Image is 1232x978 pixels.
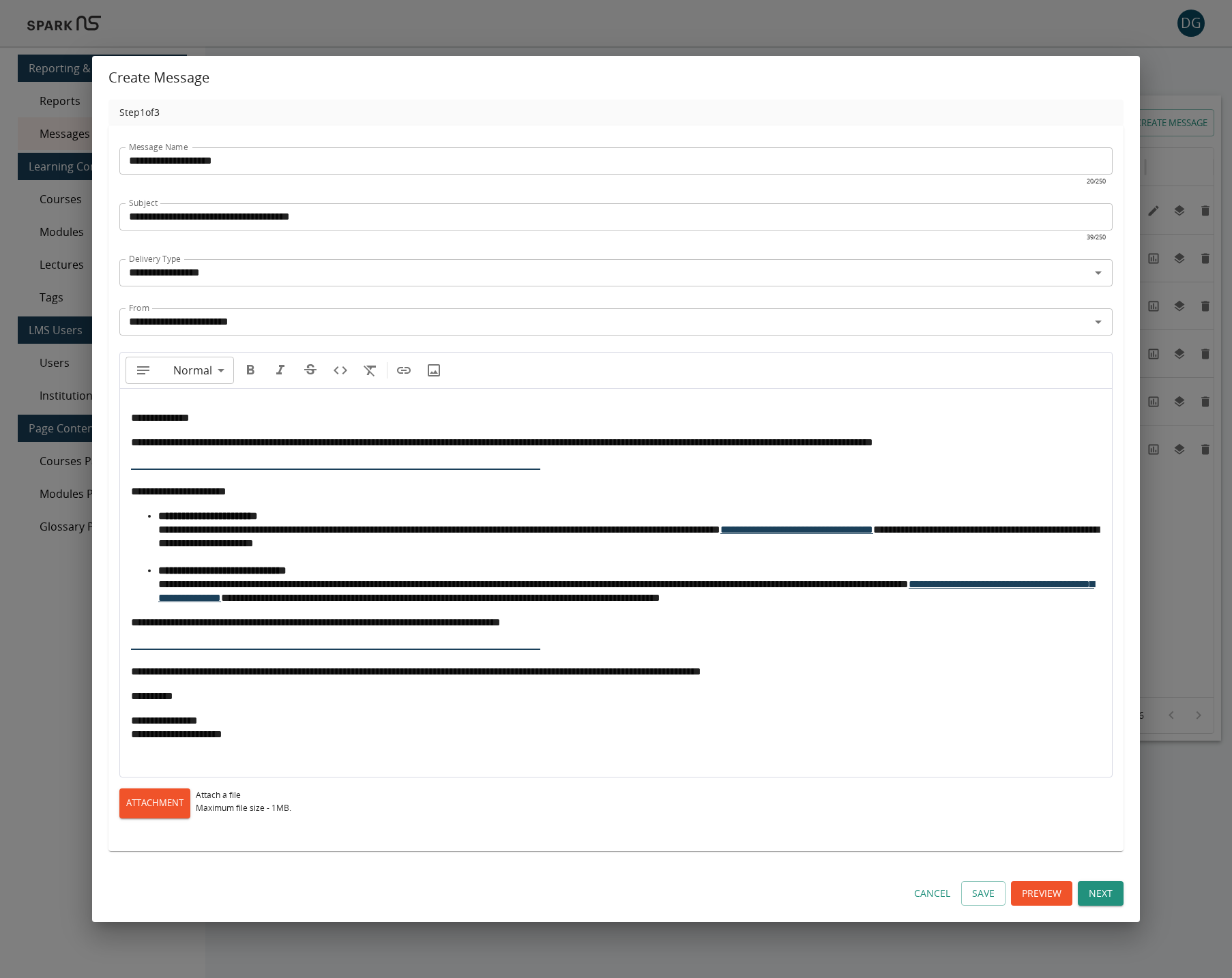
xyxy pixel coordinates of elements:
[357,357,384,384] button: Clear formatting
[92,56,1140,100] h2: Create Message
[1089,263,1108,282] button: Open
[1078,881,1124,906] button: Next
[297,357,324,384] button: Format strikethrough
[129,253,181,265] label: Delivery Type
[129,141,188,153] label: Message Name
[196,788,291,816] div: Attach a file Maximum file size - 1MB.
[420,357,448,384] button: Insert image
[173,362,212,379] span: Normal
[909,881,956,906] button: Cancel
[129,197,158,209] label: Subject
[237,357,264,384] button: Format bold
[1011,881,1072,906] button: Preview
[129,302,149,314] label: From
[267,357,294,384] button: Format italics
[126,357,234,384] div: Formatting Options
[119,105,1113,120] h6: Step 1 of 3
[119,788,190,818] label: ATTACHMENT
[327,357,354,384] button: Insert code
[1089,312,1108,331] button: Open
[961,881,1006,906] button: Save
[390,357,417,384] button: Insert link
